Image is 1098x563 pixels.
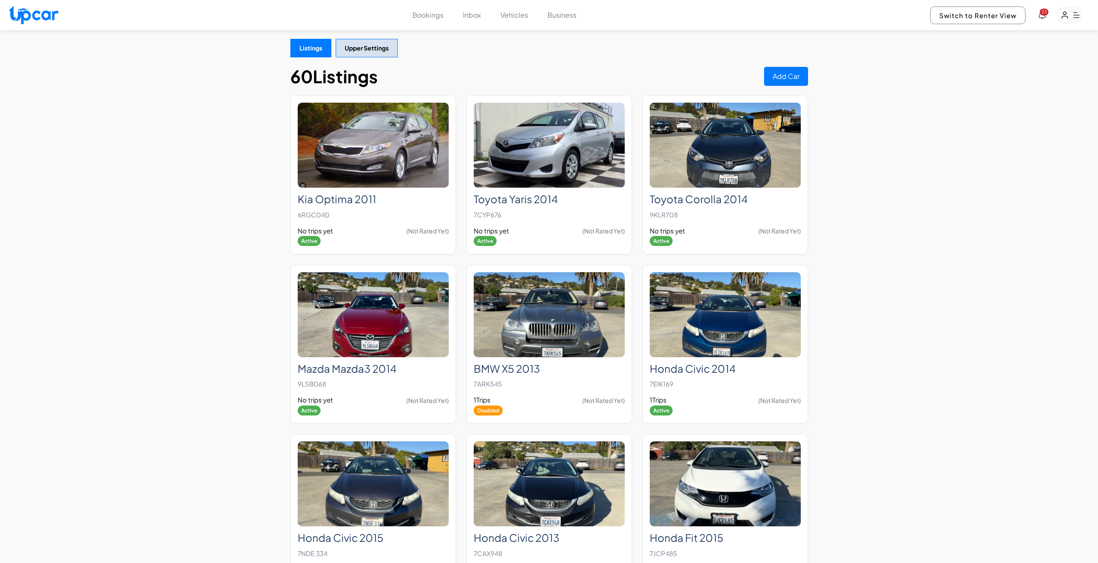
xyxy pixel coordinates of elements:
[290,66,378,87] h1: 60 Listings
[298,226,333,236] span: No trips yet
[412,10,444,20] button: Bookings
[474,532,625,544] h2: Honda Civic 2013
[298,378,449,390] p: 9LSB068
[474,362,625,375] h2: BMW X5 2013
[474,103,625,188] img: Toyota Yaris 2014
[406,226,449,235] span: (Not Rated Yet)
[298,193,449,205] h2: Kia Optima 2011
[650,103,801,188] img: Toyota Corolla 2014
[474,547,625,560] p: 7CAX948
[650,193,801,205] h2: Toyota Corolla 2014
[650,378,801,390] p: 7EIK169
[500,10,528,20] button: Vehicles
[298,406,321,415] span: Active
[298,209,449,221] p: 6RGC040
[650,547,801,560] p: 7JCP485
[758,396,801,405] span: (Not Rated Yet)
[650,532,801,544] h2: Honda Fit 2015
[650,395,667,405] span: 1 Trips
[650,209,801,221] p: 9KLR708
[650,362,801,375] h2: Honda Civic 2014
[298,236,321,246] span: Active
[930,6,1026,24] button: Switch to Renter View
[650,226,685,236] span: No trips yet
[474,378,625,390] p: 7ARK545
[298,532,449,544] h2: Honda Civic 2015
[298,395,333,405] span: No trips yet
[9,6,58,24] img: Upcar Logo
[474,193,625,205] h2: Toyota Yaris 2014
[298,362,449,375] h2: Mazda Mazda3 2014
[290,39,331,57] button: Listings
[547,10,576,20] button: Business
[474,395,491,405] span: 1 Trips
[474,236,497,246] span: Active
[650,272,801,357] img: Honda Civic 2014
[406,396,449,405] span: (Not Rated Yet)
[336,39,398,57] button: Upper Settings
[650,406,673,415] span: Active
[474,441,625,526] img: Honda Civic 2013
[1040,9,1048,16] span: You have new notifications
[582,396,625,405] span: (Not Rated Yet)
[474,406,503,415] span: Disabled
[298,441,449,526] img: Honda Civic 2015
[474,272,625,357] img: BMW X5 2013
[582,226,625,235] span: (Not Rated Yet)
[298,272,449,357] img: Mazda Mazda3 2014
[298,547,449,560] p: 7NDE 334
[474,209,625,221] p: 7CYP676
[463,10,481,20] button: Inbox
[650,441,801,526] img: Honda Fit 2015
[764,67,808,86] button: Add Car
[298,103,449,188] img: Kia Optima 2011
[650,236,673,246] span: Active
[758,226,801,235] span: (Not Rated Yet)
[474,226,509,236] span: No trips yet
